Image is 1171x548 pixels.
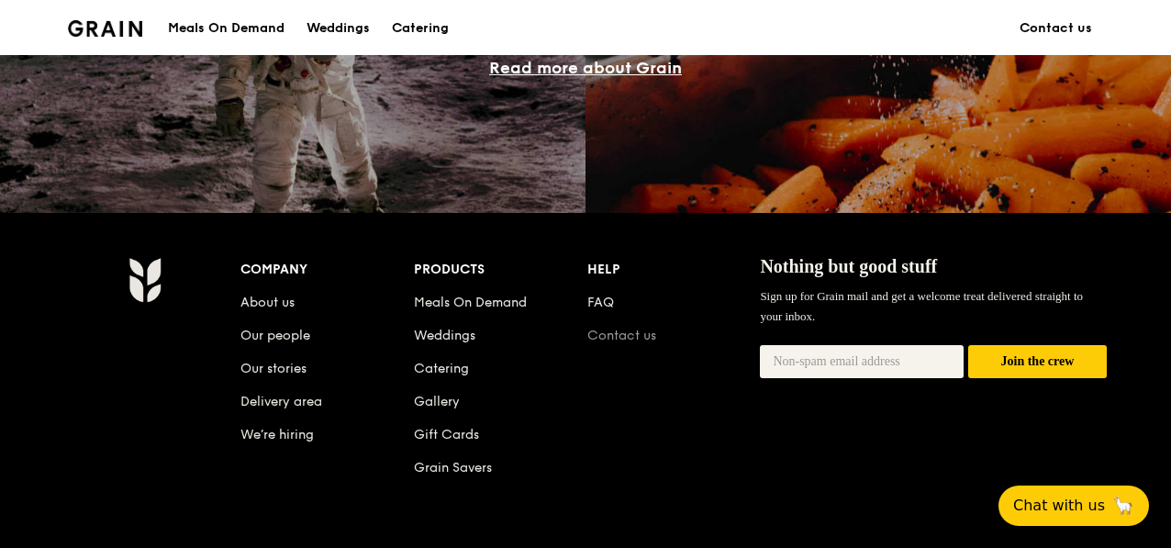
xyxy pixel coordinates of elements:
[414,460,492,475] a: Grain Savers
[296,1,381,56] a: Weddings
[414,427,479,442] a: Gift Cards
[414,394,460,409] a: Gallery
[968,345,1107,379] button: Join the crew
[414,328,475,343] a: Weddings
[128,257,161,303] img: Grain
[489,58,682,78] a: Read more about Grain
[414,257,587,283] div: Products
[392,1,449,56] div: Catering
[760,289,1083,323] span: Sign up for Grain mail and get a welcome treat delivered straight to your inbox.
[414,361,469,376] a: Catering
[381,1,460,56] a: Catering
[414,295,527,310] a: Meals On Demand
[240,295,295,310] a: About us
[760,256,937,276] span: Nothing but good stuff
[240,361,307,376] a: Our stories
[240,394,322,409] a: Delivery area
[760,345,964,378] input: Non-spam email address
[307,1,370,56] div: Weddings
[1013,495,1105,517] span: Chat with us
[1009,1,1103,56] a: Contact us
[168,1,284,56] div: Meals On Demand
[998,486,1149,526] button: Chat with us🦙
[68,20,142,37] img: Grain
[587,257,761,283] div: Help
[587,328,656,343] a: Contact us
[1112,495,1134,517] span: 🦙
[240,257,414,283] div: Company
[240,328,310,343] a: Our people
[240,427,314,442] a: We’re hiring
[587,295,614,310] a: FAQ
